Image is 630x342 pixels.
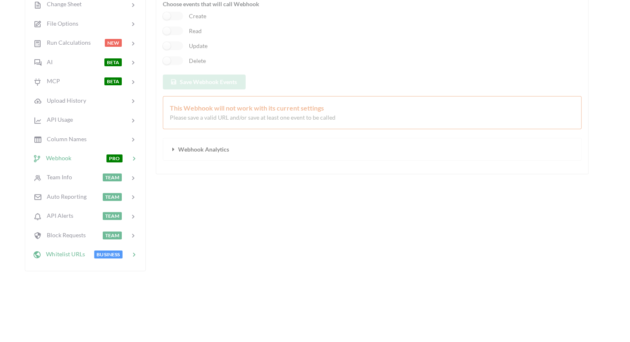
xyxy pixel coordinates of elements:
span: Change Sheet [42,0,82,7]
span: Upload History [42,97,86,104]
span: TEAM [103,193,122,201]
span: TEAM [103,212,122,220]
span: Column Names [42,135,87,142]
span: API Alerts [42,212,73,219]
span: PRO [106,154,123,162]
span: Team Info [42,173,72,181]
span: Run Calculations [42,39,91,46]
span: Whitelist URLs [41,250,85,258]
span: File Options [42,20,78,27]
span: API Usage [42,116,73,123]
span: NEW [105,39,122,47]
span: AI [42,58,53,65]
span: BETA [104,58,122,66]
span: TEAM [103,173,122,181]
span: BETA [104,77,122,85]
span: Auto Reporting [42,193,87,200]
span: BUSINESS [94,250,122,258]
span: TEAM [103,231,122,239]
span: Webhook [41,154,71,161]
span: MCP [42,77,60,84]
span: Block Requests [42,231,86,238]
